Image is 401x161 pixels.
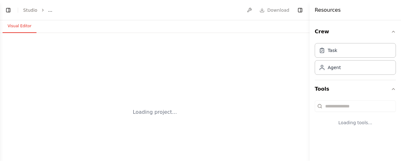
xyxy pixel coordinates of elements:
nav: breadcrumb [23,7,52,13]
button: Show left sidebar [4,6,13,15]
div: Agent [328,64,341,71]
span: ... [48,7,52,13]
button: Visual Editor [3,20,36,33]
h4: Resources [315,6,341,14]
button: Hide right sidebar [296,6,305,15]
div: Task [328,47,337,54]
a: Studio [23,8,37,13]
div: Loading tools... [315,114,396,131]
button: Crew [315,23,396,41]
button: Tools [315,80,396,98]
div: Tools [315,98,396,136]
div: Crew [315,41,396,80]
div: Loading project... [133,108,177,116]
